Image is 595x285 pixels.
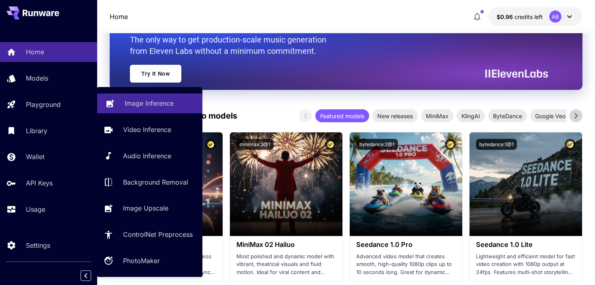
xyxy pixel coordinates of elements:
[123,177,188,187] p: Background Removal
[565,139,576,150] button: Certified Model – Vetted for best performance and includes a commercial license.
[97,94,202,113] a: Image Inference
[325,139,336,150] button: Certified Model – Vetted for best performance and includes a commercial license.
[476,241,576,249] h3: Seedance 1.0 Lite
[81,270,91,281] button: Collapse sidebar
[125,98,174,108] p: Image Inference
[549,11,561,23] div: AB
[87,268,97,283] div: Collapse sidebar
[26,178,53,188] p: API Keys
[97,172,202,192] a: Background Removal
[26,240,50,250] p: Settings
[97,146,202,166] a: Audio Inference
[356,241,456,249] h3: Seedance 1.0 Pro
[236,253,336,276] p: Most polished and dynamic model with vibrant, theatrical visuals and fluid motion. Ideal for vira...
[497,13,543,21] div: $0.9612
[26,126,47,136] p: Library
[26,100,61,109] p: Playground
[457,112,485,120] span: KlingAI
[26,152,45,162] p: Wallet
[356,139,398,150] button: bytedance:2@1
[350,132,462,236] img: alt
[205,139,216,150] button: Certified Model – Vetted for best performance and includes a commercial license.
[445,139,456,150] button: Certified Model – Vetted for best performance and includes a commercial license.
[476,139,517,150] button: bytedance:1@1
[514,13,543,20] span: credits left
[236,139,274,150] button: minimax:3@1
[123,151,171,161] p: Audio Inference
[489,7,582,26] button: $0.9612
[97,225,202,245] a: ControlNet Preprocess
[421,112,453,120] span: MiniMax
[110,12,128,21] p: Home
[230,132,342,236] img: alt
[110,12,128,21] nav: breadcrumb
[26,47,44,57] p: Home
[530,112,570,120] span: Google Veo
[372,112,418,120] span: New releases
[236,241,336,249] h3: MiniMax 02 Hailuo
[97,198,202,218] a: Image Upscale
[497,13,514,20] span: $0.96
[476,253,576,276] p: Lightweight and efficient model for fast video creation with 1080p output at 24fps. Features mult...
[123,125,171,134] p: Video Inference
[123,256,160,266] p: PhotoMaker
[123,203,168,213] p: Image Upscale
[315,112,369,120] span: Featured models
[130,34,332,57] p: The only way to get production-scale music generation from Eleven Labs without a minimum commitment.
[123,230,193,239] p: ControlNet Preprocess
[356,253,456,276] p: Advanced video model that creates smooth, high-quality 1080p clips up to 10 seconds long. Great f...
[97,120,202,140] a: Video Inference
[97,251,202,271] a: PhotoMaker
[130,65,181,83] a: Try It Now
[26,73,48,83] p: Models
[470,132,582,236] img: alt
[26,204,45,214] p: Usage
[488,112,527,120] span: ByteDance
